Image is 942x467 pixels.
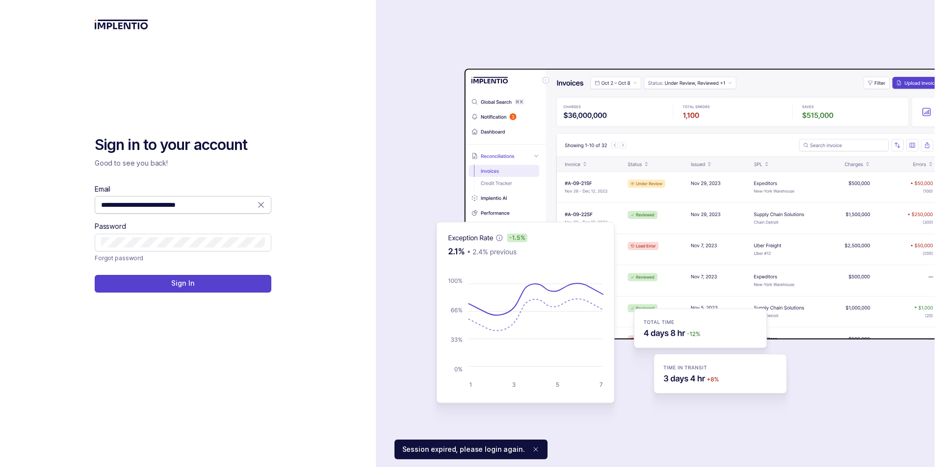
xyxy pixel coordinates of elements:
[95,20,148,29] img: logo
[95,275,271,293] button: Sign In
[95,135,271,155] h2: Sign in to your account
[95,184,110,194] label: Email
[95,253,143,263] p: Forgot password
[95,253,143,263] a: Link Forgot password
[95,158,271,168] p: Good to see you back!
[95,221,126,231] label: Password
[171,278,194,288] p: Sign In
[402,444,525,454] p: Session expired, please login again.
